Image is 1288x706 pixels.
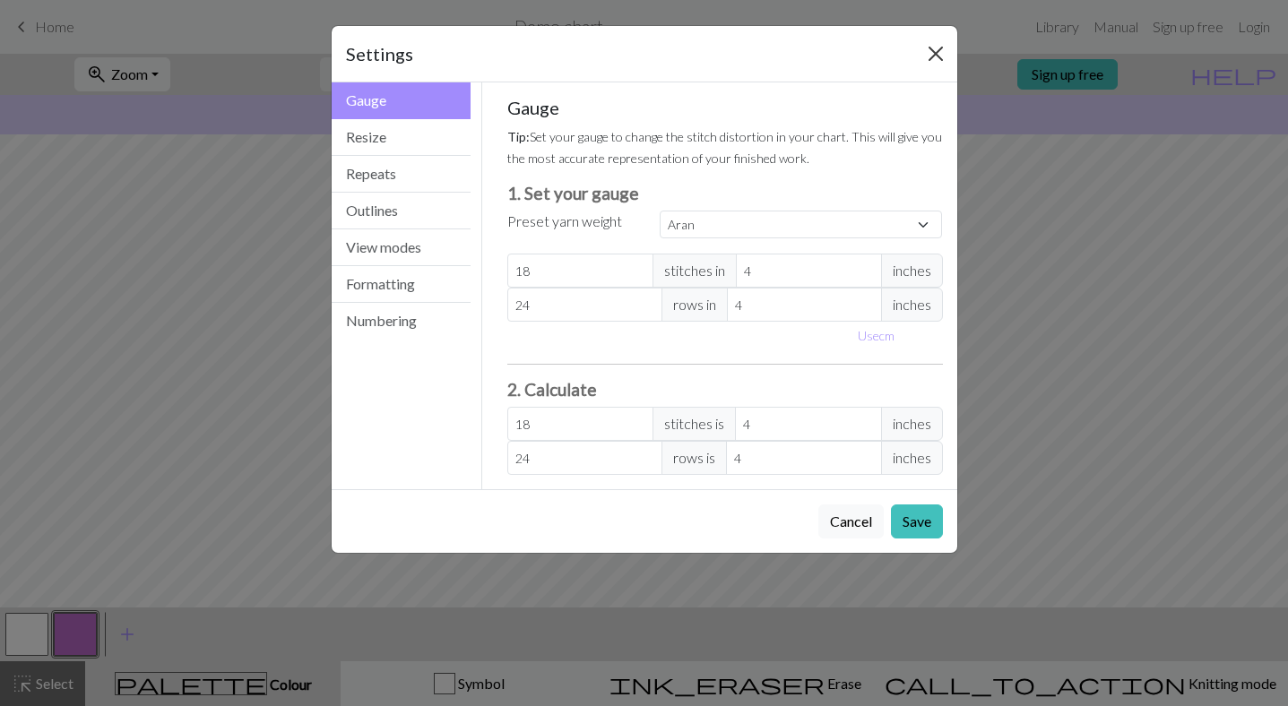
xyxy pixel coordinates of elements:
[881,254,943,288] span: inches
[507,183,943,203] h3: 1. Set your gauge
[346,40,413,67] h5: Settings
[881,441,943,475] span: inches
[332,229,471,266] button: View modes
[332,303,471,339] button: Numbering
[881,407,943,441] span: inches
[332,119,471,156] button: Resize
[921,39,950,68] button: Close
[891,504,943,538] button: Save
[881,288,943,322] span: inches
[332,82,471,119] button: Gauge
[332,193,471,229] button: Outlines
[332,156,471,193] button: Repeats
[850,322,903,349] button: Usecm
[332,266,471,303] button: Formatting
[507,129,942,166] small: Set your gauge to change the stitch distortion in your chart. This will give you the most accurat...
[507,211,622,232] label: Preset yarn weight
[507,379,943,400] h3: 2. Calculate
[653,254,737,288] span: stitches in
[818,504,884,538] button: Cancel
[653,407,736,441] span: stitches is
[507,97,943,118] h5: Gauge
[507,129,530,144] strong: Tip:
[661,288,728,322] span: rows in
[661,441,727,475] span: rows is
